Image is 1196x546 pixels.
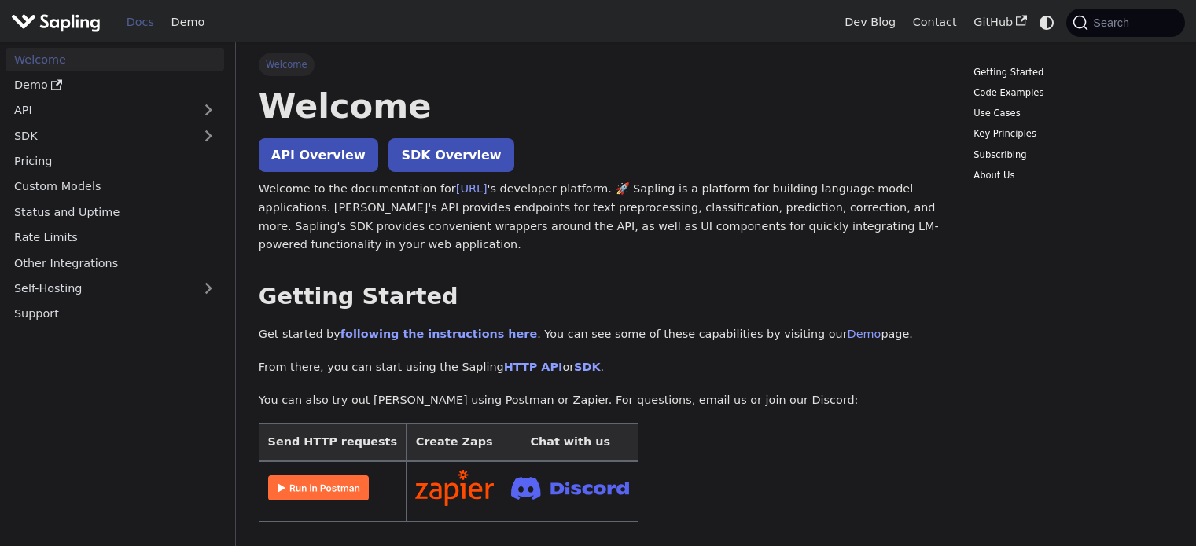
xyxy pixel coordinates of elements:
[259,138,378,172] a: API Overview
[6,200,224,223] a: Status and Uptime
[259,85,939,127] h1: Welcome
[848,328,881,340] a: Demo
[973,65,1168,80] a: Getting Started
[6,99,193,122] a: API
[193,99,224,122] button: Expand sidebar category 'API'
[6,277,224,300] a: Self-Hosting
[11,11,106,34] a: Sapling.aiSapling.ai
[259,391,939,410] p: You can also try out [PERSON_NAME] using Postman or Zapier. For questions, email us or join our D...
[502,424,638,461] th: Chat with us
[6,175,224,198] a: Custom Models
[388,138,513,172] a: SDK Overview
[118,10,163,35] a: Docs
[340,328,537,340] a: following the instructions here
[6,251,224,274] a: Other Integrations
[163,10,213,35] a: Demo
[259,358,939,377] p: From there, you can start using the Sapling or .
[904,10,966,35] a: Contact
[259,424,406,461] th: Send HTTP requests
[259,283,939,311] h2: Getting Started
[973,86,1168,101] a: Code Examples
[406,424,502,461] th: Create Zaps
[973,168,1168,183] a: About Us
[6,74,224,97] a: Demo
[6,150,224,173] a: Pricing
[456,182,488,195] a: [URL]
[965,10,1035,35] a: GitHub
[268,475,369,500] img: Run in Postman
[6,226,224,249] a: Rate Limits
[1088,16,1139,29] span: Search
[415,470,494,506] img: Connect in Zapier
[1036,11,1058,34] button: Switch between dark and light mode (currently system mode)
[259,53,315,75] span: Welcome
[6,124,193,147] a: SDK
[574,361,600,373] a: SDK
[973,126,1168,141] a: Key Principles
[6,302,224,325] a: Support
[504,361,563,373] a: HTTP API
[193,124,224,147] button: Expand sidebar category 'SDK'
[6,48,224,71] a: Welcome
[259,180,939,255] p: Welcome to the documentation for 's developer platform. 🚀 Sapling is a platform for building lang...
[259,53,939,75] nav: Breadcrumbs
[259,325,939,344] p: Get started by . You can see some of these capabilities by visiting our page.
[1066,9,1184,37] button: Search (Command+K)
[11,11,101,34] img: Sapling.ai
[973,106,1168,121] a: Use Cases
[511,472,629,504] img: Join Discord
[973,148,1168,163] a: Subscribing
[836,10,903,35] a: Dev Blog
